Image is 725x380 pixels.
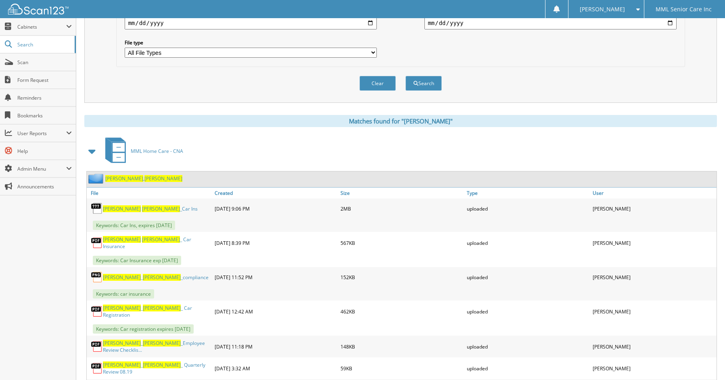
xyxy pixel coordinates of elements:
[131,148,183,155] span: MML Home Care - CNA
[17,94,72,101] span: Reminders
[143,340,181,347] span: [PERSON_NAME]
[465,338,591,355] div: uploaded
[17,148,72,155] span: Help
[338,188,464,198] a: Size
[91,271,103,283] img: PNG.png
[144,175,182,182] span: [PERSON_NAME]
[591,338,717,355] div: [PERSON_NAME]
[88,173,105,184] img: folder2.png
[465,269,591,285] div: uploaded
[465,234,591,252] div: uploaded
[17,112,72,119] span: Bookmarks
[17,23,66,30] span: Cabinets
[103,340,141,347] span: [PERSON_NAME]
[91,362,103,374] img: PDF.png
[143,361,181,368] span: [PERSON_NAME]
[103,361,141,368] span: [PERSON_NAME]
[84,115,717,127] div: Matches found for "[PERSON_NAME]"
[338,200,464,217] div: 2MB
[105,175,182,182] a: [PERSON_NAME],[PERSON_NAME]
[405,76,442,91] button: Search
[17,59,72,66] span: Scan
[591,303,717,320] div: [PERSON_NAME]
[591,200,717,217] div: [PERSON_NAME]
[465,188,591,198] a: Type
[338,338,464,355] div: 148KB
[213,188,338,198] a: Created
[656,7,712,12] span: MML Senior Care Inc
[338,359,464,377] div: 59KB
[142,236,180,243] span: [PERSON_NAME]
[103,205,141,212] span: [PERSON_NAME]
[213,338,338,355] div: [DATE] 11:18 PM
[105,175,143,182] span: [PERSON_NAME]
[424,17,676,29] input: end
[17,41,71,48] span: Search
[93,289,154,299] span: Keywords: car insurance
[87,188,213,198] a: File
[125,17,376,29] input: start
[103,205,198,212] a: [PERSON_NAME] [PERSON_NAME]_Car Ins
[338,234,464,252] div: 567KB
[93,221,175,230] span: Keywords: Car Ins, expires [DATE]
[103,361,211,375] a: [PERSON_NAME]_[PERSON_NAME]_ Quarterly Review 08.19
[91,237,103,249] img: PDF.png
[103,236,141,243] span: [PERSON_NAME]
[93,324,194,334] span: Keywords: Car registration expires [DATE]
[465,359,591,377] div: uploaded
[359,76,396,91] button: Clear
[338,303,464,320] div: 462KB
[103,305,141,311] span: [PERSON_NAME]
[17,183,72,190] span: Announcements
[17,130,66,137] span: User Reports
[591,269,717,285] div: [PERSON_NAME]
[213,269,338,285] div: [DATE] 11:52 PM
[17,165,66,172] span: Admin Menu
[103,236,211,250] a: [PERSON_NAME] [PERSON_NAME]_ Car Insurance
[91,305,103,317] img: PDF.png
[8,4,69,15] img: scan123-logo-white.svg
[143,274,181,281] span: [PERSON_NAME]
[91,340,103,353] img: PDF.png
[103,274,141,281] span: [PERSON_NAME]
[465,303,591,320] div: uploaded
[213,359,338,377] div: [DATE] 3:32 AM
[591,234,717,252] div: [PERSON_NAME]
[591,188,717,198] a: User
[142,205,180,212] span: [PERSON_NAME]
[17,77,72,84] span: Form Request
[213,303,338,320] div: [DATE] 12:42 AM
[103,274,209,281] a: [PERSON_NAME]_[PERSON_NAME]_compliance
[213,234,338,252] div: [DATE] 8:39 PM
[591,359,717,377] div: [PERSON_NAME]
[103,340,211,353] a: [PERSON_NAME]_[PERSON_NAME]_Employee Review Checklis...
[465,200,591,217] div: uploaded
[125,39,376,46] label: File type
[213,200,338,217] div: [DATE] 9:06 PM
[580,7,625,12] span: [PERSON_NAME]
[93,256,181,265] span: Keywords: Car Insurance exp [DATE]
[103,305,211,318] a: [PERSON_NAME]_[PERSON_NAME]_ Car Registration
[143,305,181,311] span: [PERSON_NAME]
[100,135,183,167] a: MML Home Care - CNA
[338,269,464,285] div: 152KB
[91,203,103,215] img: generic.png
